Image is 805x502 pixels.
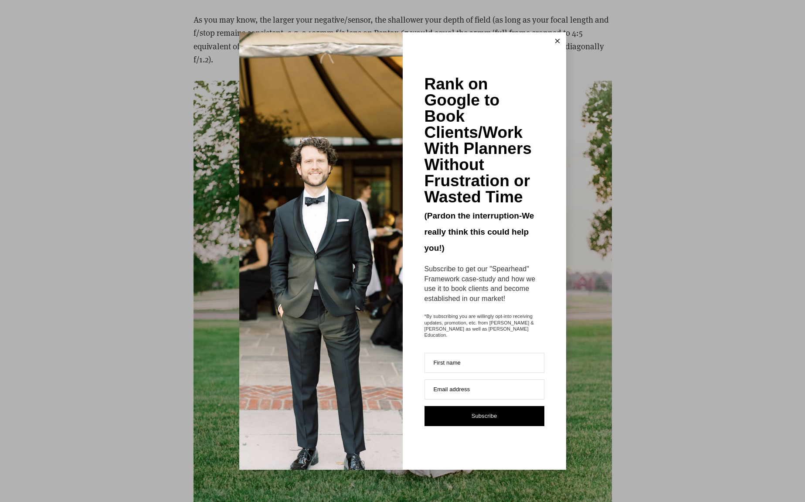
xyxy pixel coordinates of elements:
[425,406,544,426] button: Subscribe
[425,76,544,205] div: Rank on Google to Book Clients/Work With Planners Without Frustration or Wasted Time
[425,264,544,304] div: Subscribe to get our "Spearhead" Framework case-study and how we use it to book clients and becom...
[425,313,544,338] span: *By subscribing you are willingly opt-into receiving updates, promotion, etc. from [PERSON_NAME] ...
[425,211,534,253] span: (Pardon the interruption-We really think this could help you!)
[472,413,497,419] span: Subscribe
